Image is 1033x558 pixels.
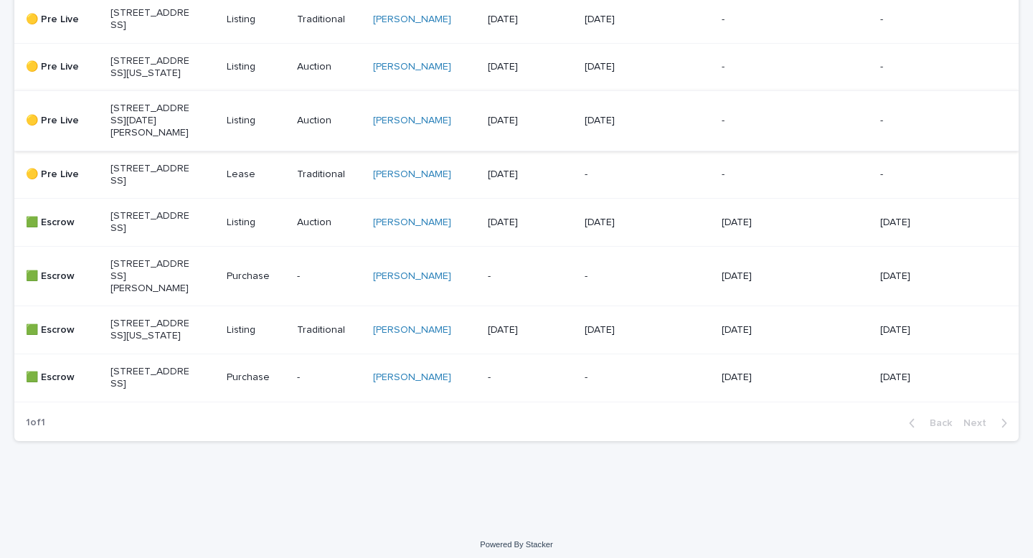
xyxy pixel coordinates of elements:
p: [DATE] [488,14,567,26]
p: 🟩 Escrow [26,324,99,336]
p: 🟩 Escrow [26,217,99,229]
span: Next [963,418,995,428]
p: [DATE] [880,217,960,229]
p: [STREET_ADDRESS] [110,210,190,235]
p: - [722,14,801,26]
p: Purchase [227,372,285,384]
p: [DATE] [585,324,664,336]
p: Traditional [297,324,362,336]
p: - [488,270,567,283]
a: [PERSON_NAME] [373,270,451,283]
p: 🟡 Pre Live [26,169,99,181]
tr: 🟡 Pre Live[STREET_ADDRESS][US_STATE]ListingAuction[PERSON_NAME] [DATE][DATE]-- [14,43,1019,91]
p: [DATE] [488,217,567,229]
p: [DATE] [585,115,664,127]
p: Listing [227,324,285,336]
p: 🟡 Pre Live [26,61,99,73]
a: [PERSON_NAME] [373,61,451,73]
p: Lease [227,169,285,181]
p: - [880,115,960,127]
p: [DATE] [585,217,664,229]
p: Auction [297,217,362,229]
a: Powered By Stacker [480,540,552,549]
p: 🟡 Pre Live [26,14,99,26]
a: [PERSON_NAME] [373,115,451,127]
tr: 🟩 Escrow[STREET_ADDRESS]ListingAuction[PERSON_NAME] [DATE][DATE][DATE][DATE] [14,199,1019,247]
p: Listing [227,14,285,26]
p: 🟩 Escrow [26,270,99,283]
p: - [297,372,362,384]
a: [PERSON_NAME] [373,14,451,26]
p: Traditional [297,14,362,26]
span: Back [921,418,952,428]
p: [DATE] [488,61,567,73]
p: [DATE] [880,324,960,336]
p: - [880,61,960,73]
button: Next [958,417,1019,430]
tr: 🟡 Pre Live[STREET_ADDRESS]LeaseTraditional[PERSON_NAME] [DATE]--- [14,151,1019,199]
p: [STREET_ADDRESS][DATE][PERSON_NAME] [110,103,190,138]
p: [DATE] [722,324,801,336]
p: [DATE] [488,115,567,127]
p: 🟩 Escrow [26,372,99,384]
a: [PERSON_NAME] [373,372,451,384]
button: Back [897,417,958,430]
p: - [722,115,801,127]
tr: 🟩 Escrow[STREET_ADDRESS]Purchase-[PERSON_NAME] --[DATE][DATE] [14,354,1019,402]
p: [STREET_ADDRESS] [110,163,190,187]
a: [PERSON_NAME] [373,217,451,229]
a: [PERSON_NAME] [373,324,451,336]
p: [STREET_ADDRESS][US_STATE] [110,55,190,80]
tr: 🟩 Escrow[STREET_ADDRESS][PERSON_NAME]Purchase-[PERSON_NAME] --[DATE][DATE] [14,246,1019,306]
p: Purchase [227,270,285,283]
p: [STREET_ADDRESS] [110,7,190,32]
p: [DATE] [488,169,567,181]
p: Auction [297,115,362,127]
p: - [880,14,960,26]
p: [STREET_ADDRESS] [110,366,190,390]
p: [DATE] [880,270,960,283]
p: - [722,169,801,181]
p: - [585,169,664,181]
p: 1 of 1 [14,405,57,440]
p: Listing [227,61,285,73]
p: Listing [227,115,285,127]
p: [DATE] [488,324,567,336]
p: - [585,270,664,283]
p: - [880,169,960,181]
p: [DATE] [722,270,801,283]
p: [DATE] [585,14,664,26]
p: [DATE] [722,217,801,229]
p: [STREET_ADDRESS][PERSON_NAME] [110,258,190,294]
p: - [722,61,801,73]
p: [DATE] [722,372,801,384]
p: [STREET_ADDRESS][US_STATE] [110,318,190,342]
p: [DATE] [585,61,664,73]
p: - [585,372,664,384]
p: 🟡 Pre Live [26,115,99,127]
tr: 🟩 Escrow[STREET_ADDRESS][US_STATE]ListingTraditional[PERSON_NAME] [DATE][DATE][DATE][DATE] [14,306,1019,354]
tr: 🟡 Pre Live[STREET_ADDRESS][DATE][PERSON_NAME]ListingAuction[PERSON_NAME] [DATE][DATE]-- [14,91,1019,151]
p: - [488,372,567,384]
p: Traditional [297,169,362,181]
p: Auction [297,61,362,73]
a: [PERSON_NAME] [373,169,451,181]
p: Listing [227,217,285,229]
p: - [297,270,362,283]
p: [DATE] [880,372,960,384]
